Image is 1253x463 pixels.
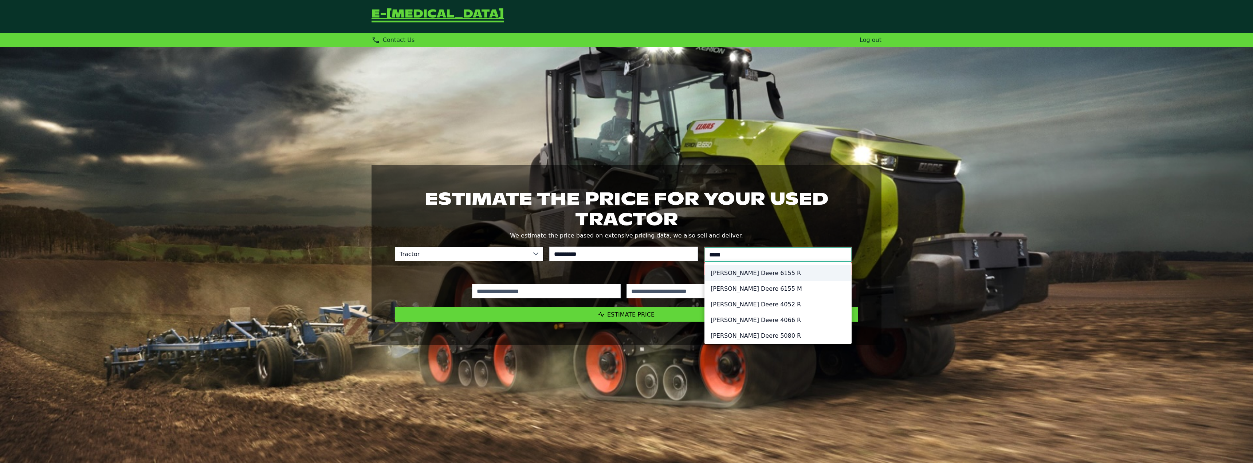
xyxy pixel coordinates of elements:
[383,36,415,43] span: Contact Us
[704,264,852,275] small: Please select a model from the suggestions
[705,265,851,281] li: [PERSON_NAME] Deere 6155 R
[860,36,881,43] a: Log out
[705,281,851,297] li: [PERSON_NAME] Deere 6155 M
[395,188,858,229] h1: Estimate the price for your used tractor
[395,307,858,322] button: Estimate Price
[705,297,851,312] li: [PERSON_NAME] Deere 4052 R
[705,328,851,344] li: [PERSON_NAME] Deere 5080 R
[372,9,504,24] a: Go Back to Homepage
[705,344,851,359] li: [PERSON_NAME] Deere 5090 R
[395,247,529,261] span: Tractor
[395,231,858,241] p: We estimate the price based on extensive pricing data, we also sell and deliver.
[607,311,655,318] span: Estimate Price
[705,312,851,328] li: [PERSON_NAME] Deere 4066 R
[372,36,415,44] div: Contact Us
